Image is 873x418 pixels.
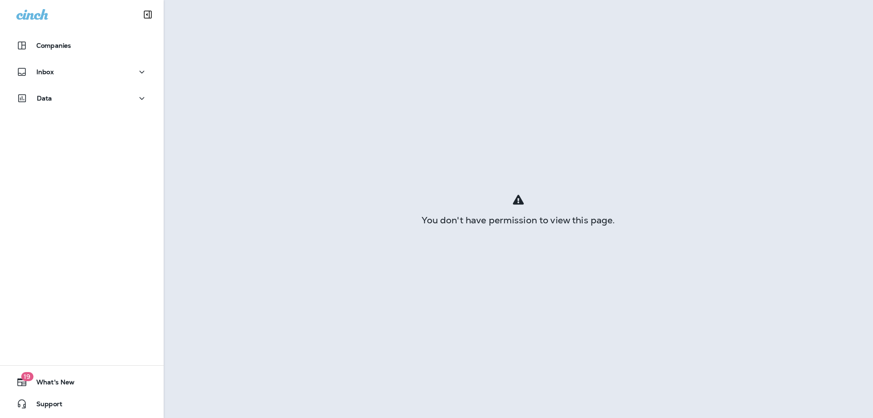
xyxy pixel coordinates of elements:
button: Support [9,395,155,413]
span: What's New [27,378,75,389]
button: Data [9,89,155,107]
button: Collapse Sidebar [135,5,161,24]
button: Inbox [9,63,155,81]
p: Data [37,95,52,102]
p: Companies [36,42,71,49]
span: Support [27,400,62,411]
div: You don't have permission to view this page. [164,217,873,224]
p: Inbox [36,68,54,76]
span: 19 [21,372,33,381]
button: 19What's New [9,373,155,391]
button: Companies [9,36,155,55]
